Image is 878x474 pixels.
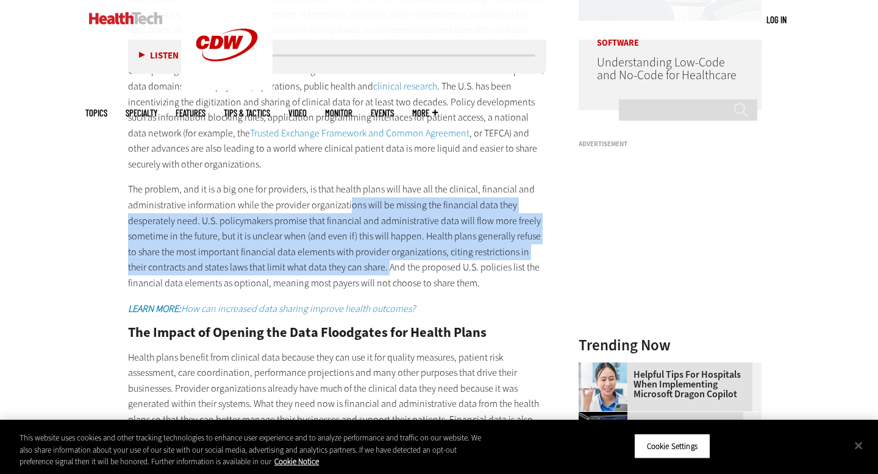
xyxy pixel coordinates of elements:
em: How can increased data sharing improve health outcomes? [128,302,415,315]
p: Health plans benefit from clinical data because they can use it for quality measures, patient ris... [128,350,546,459]
a: Doctor using phone to dictate to tablet [579,363,634,372]
div: This website uses cookies and other tracking technologies to enhance user experience and to analy... [20,432,483,468]
img: Desktop monitor with brain AI concept [579,412,627,461]
h2: The Impact of Opening the Data Floodgates for Health Plans [128,326,546,339]
a: Helpful Tips for Hospitals When Implementing Microsoft Dragon Copilot [579,370,754,399]
h3: Trending Now [579,338,762,353]
a: Log in [766,14,787,25]
button: Close [845,432,872,459]
strong: LEARN MORE: [128,302,181,315]
a: MonITor [325,108,352,118]
img: Doctor using phone to dictate to tablet [579,363,627,411]
p: The problem, and it is a big one for providers, is that health plans will have all the clinical, ... [128,182,546,291]
button: Cookie Settings [634,433,710,459]
a: Trusted Exchange Framework and Common Agreement [250,127,469,140]
a: Features [176,108,205,118]
span: More [412,108,438,118]
a: More information about your privacy [274,456,319,467]
a: Events [371,108,394,118]
a: LEARN MORE:How can increased data sharing improve health outcomes? [128,302,415,315]
img: Home [89,12,163,24]
a: Tips & Tactics [224,108,270,118]
span: Topics [85,108,107,118]
span: Specialty [126,108,157,118]
h3: Advertisement [579,141,762,147]
a: 4 Key Aspects That Make AI PCs Attractive to Healthcare Workers [579,419,754,448]
a: CDW [181,80,273,93]
iframe: advertisement [579,153,762,305]
a: Desktop monitor with brain AI concept [579,412,634,422]
div: User menu [766,13,787,26]
a: Video [288,108,307,118]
